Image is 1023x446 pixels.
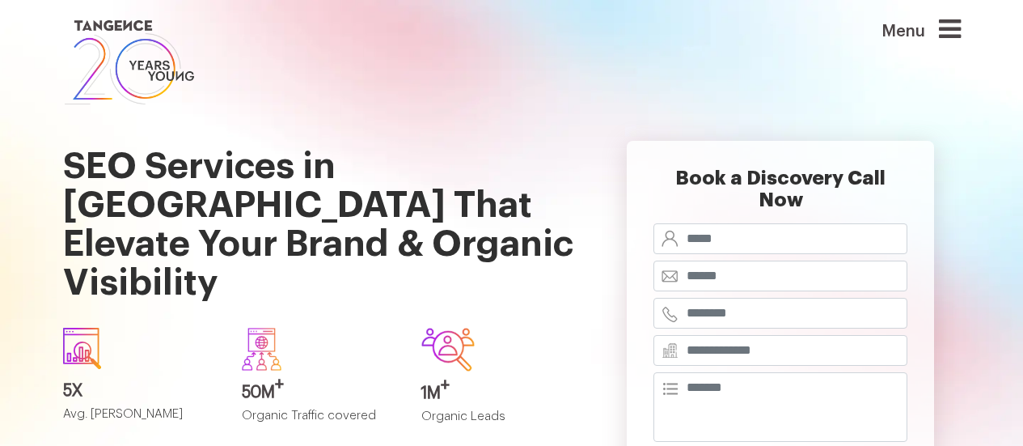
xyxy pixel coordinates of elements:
img: Group-642.svg [421,328,475,371]
p: Organic Traffic covered [242,410,397,436]
h3: 1M [421,384,577,402]
h3: 50M [242,384,397,401]
h2: Book a Discovery Call Now [653,168,907,223]
h1: SEO Services in [GEOGRAPHIC_DATA] That Elevate Your Brand & Organic Visibility [63,108,577,315]
img: logo SVG [63,16,196,108]
h3: 5X [63,382,218,400]
sup: + [275,376,284,393]
p: Avg. [PERSON_NAME] [63,408,218,435]
p: Organic Leads [421,410,577,437]
sup: + [441,377,450,393]
img: Group-640.svg [242,328,281,370]
img: icon1.svg [63,328,102,369]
